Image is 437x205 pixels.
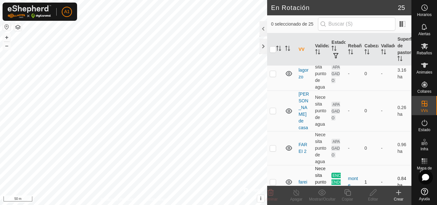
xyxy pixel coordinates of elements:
div: Editar [360,196,386,202]
th: Validez [313,33,329,66]
p-sorticon: Activar para ordenar [331,47,337,52]
span: Alertas [418,32,430,36]
span: Estado [418,128,430,132]
td: Necesita punto de agua [313,57,329,91]
p-sorticon: Activar para ordenar [364,50,369,55]
div: Copiar [335,196,360,202]
td: Necesita punto de agua [313,131,329,165]
p-sorticon: Activar para ordenar [315,50,320,55]
span: Eliminar [264,197,277,201]
th: Estado [329,33,346,66]
span: Mapa de Calor [413,166,435,174]
td: - [378,131,395,165]
p-sorticon: Activar para ordenar [397,57,402,62]
p-sorticon: Activar para ordenar [348,50,353,55]
td: 0 [362,91,378,131]
th: Cabezas [362,33,378,66]
a: lagorzo [298,67,308,79]
span: ENCENDIDO [331,173,341,192]
button: + [3,34,11,41]
div: monte [348,175,360,189]
button: Capas del Mapa [14,23,22,31]
th: Superficie de pastoreo [395,33,411,66]
div: - [348,145,360,152]
td: Necesita punto de agua [313,165,329,199]
div: Crear [386,196,411,202]
a: FAREI 2 [298,142,307,154]
span: A1 [64,8,69,15]
a: [PERSON_NAME] de casa [298,91,309,130]
td: 0.96 ha [395,131,411,165]
td: - [378,91,395,131]
th: VV [296,33,313,66]
a: Ayuda [412,185,437,203]
th: Vallado [378,33,395,66]
a: farei [298,179,307,185]
span: Ayuda [419,197,430,201]
span: 25 [398,3,405,12]
button: – [3,42,11,50]
div: - [348,70,360,77]
button: Restablecer Mapa [3,23,11,31]
span: 0 seleccionado de 25 [271,21,318,28]
div: - [348,107,360,114]
th: Rebaño [346,33,362,66]
p-sorticon: Activar para ordenar [285,47,290,52]
span: Horarios [417,13,432,17]
td: 0.26 ha [395,91,411,131]
span: VVs [421,109,428,113]
div: Mostrar/Ocultar [309,196,335,202]
a: Política de Privacidad [100,197,137,202]
td: 3.16 ha [395,57,411,91]
input: Buscar (S) [318,17,395,31]
span: APAGADO [331,102,340,121]
span: Rebaños [417,51,432,55]
td: Necesita punto de agua [313,91,329,131]
h2: En Rotación [271,4,398,12]
span: i [260,196,261,201]
span: APAGADO [331,64,340,83]
button: i [257,195,264,202]
span: Animales [417,70,432,74]
td: - [378,57,395,91]
span: Collares [417,90,431,93]
td: 0.84 ha [395,165,411,199]
div: Apagar [283,196,309,202]
p-sorticon: Activar para ordenar [381,50,386,55]
p-sorticon: Activar para ordenar [276,47,281,52]
a: Contáctenos [145,197,167,202]
span: APAGADO [331,139,340,158]
span: Infra [420,147,428,151]
td: 0 [362,131,378,165]
td: 1 [362,165,378,199]
img: Logo Gallagher [8,5,51,18]
td: - [378,165,395,199]
td: 0 [362,57,378,91]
